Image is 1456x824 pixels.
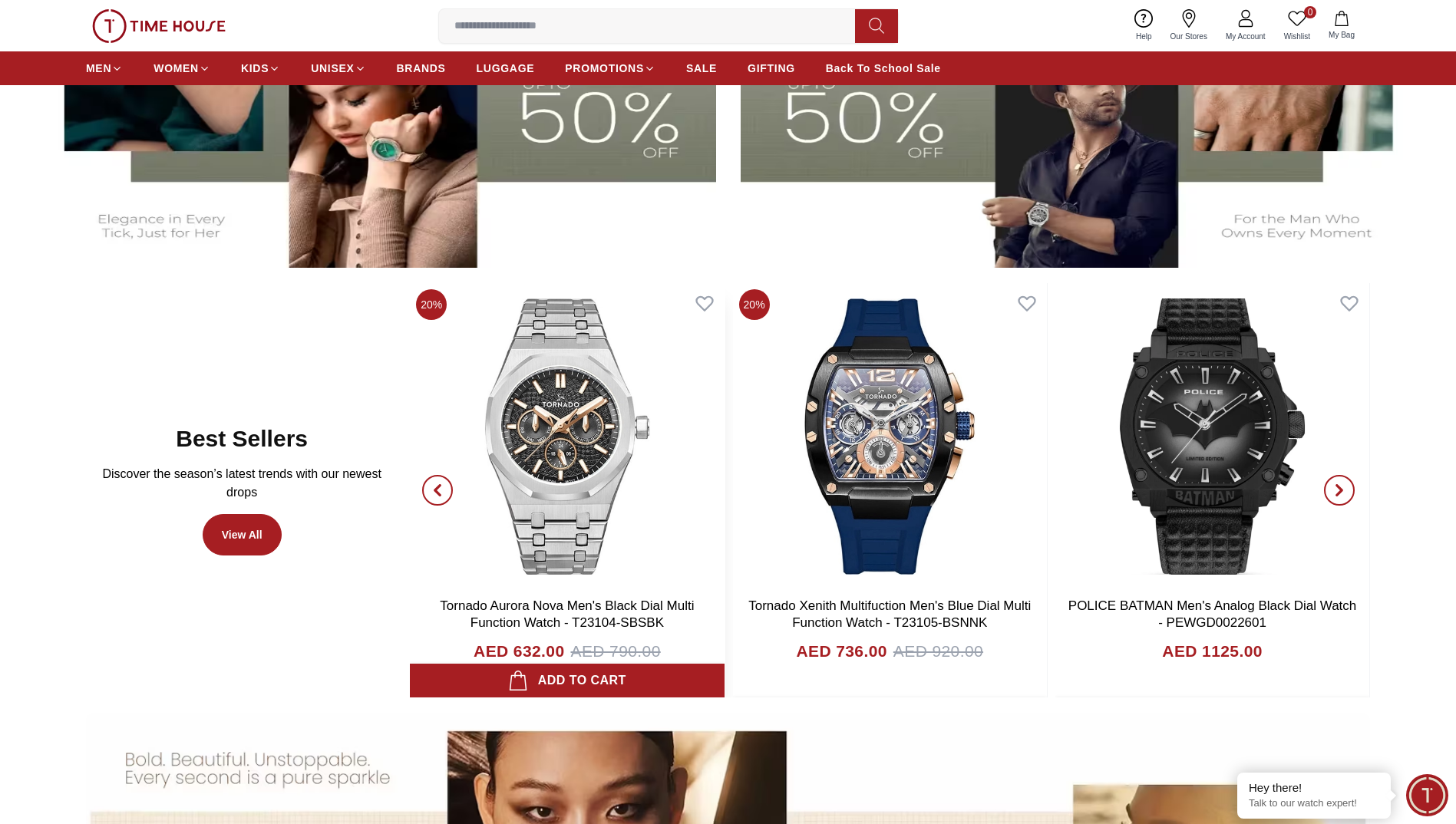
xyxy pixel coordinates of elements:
[86,54,123,82] a: MEN
[311,54,365,82] a: UNISEX
[1319,8,1364,44] button: My Bag
[748,54,795,82] a: GIFTING
[1220,31,1272,42] span: My Account
[1130,31,1158,42] span: Help
[176,425,308,453] h2: Best Sellers
[1322,29,1361,41] span: My Bag
[203,514,282,555] a: View All
[565,61,644,76] span: PROMOTIONS
[1249,780,1379,796] div: Hey there!
[570,639,660,664] span: AED 790.00
[154,61,199,76] span: WOMEN
[1249,797,1379,810] p: Talk to our watch expert!
[410,664,724,697] button: Add to cart
[748,598,1031,630] a: Tornado Xenith Multifuction Men's Blue Dial Multi Function Watch - T23105-BSNNK
[1278,31,1316,42] span: Wishlist
[241,54,280,82] a: KIDS
[826,61,941,76] span: Back To School Sale
[410,283,724,590] img: Tornado Aurora Nova Men's Black Dial Multi Function Watch - T23104-SBSBK
[1304,6,1316,18] span: 0
[893,639,983,664] span: AED 920.00
[311,61,354,76] span: UNISEX
[92,9,226,43] img: ...
[826,54,941,82] a: Back To School Sale
[748,61,795,76] span: GIFTING
[1162,639,1262,664] h4: AED 1125.00
[1275,6,1319,45] a: 0Wishlist
[1127,6,1161,45] a: Help
[1068,598,1357,630] a: POLICE BATMAN Men's Analog Black Dial Watch - PEWGD0022601
[1055,283,1369,590] img: POLICE BATMAN Men's Analog Black Dial Watch - PEWGD0022601
[1406,774,1448,816] div: Chat Widget
[733,283,1047,590] img: Tornado Xenith Multifuction Men's Blue Dial Multi Function Watch - T23105-BSNNK
[686,54,717,82] a: SALE
[565,54,655,82] a: PROMOTIONS
[98,465,385,502] p: Discover the season’s latest trends with our newest drops
[241,61,269,76] span: KIDS
[154,54,210,82] a: WOMEN
[686,61,717,76] span: SALE
[440,598,694,630] a: Tornado Aurora Nova Men's Black Dial Multi Function Watch - T23104-SBSBK
[796,639,886,664] h4: AED 736.00
[397,61,446,76] span: BRANDS
[1164,31,1213,42] span: Our Stores
[1161,6,1217,45] a: Our Stores
[86,61,111,76] span: MEN
[477,54,535,82] a: LUGGAGE
[477,61,535,76] span: LUGGAGE
[739,289,770,320] span: 20%
[508,670,626,691] div: Add to cart
[397,54,446,82] a: BRANDS
[474,639,564,664] h4: AED 632.00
